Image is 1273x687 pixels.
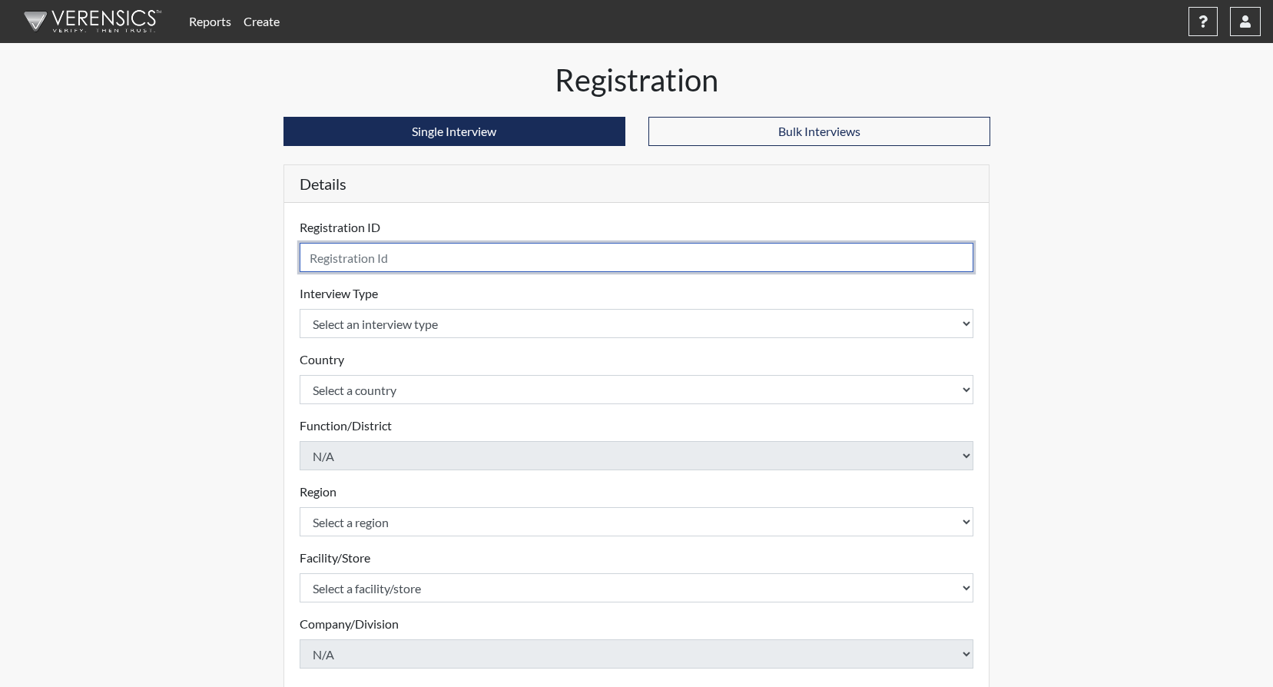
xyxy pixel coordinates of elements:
label: Function/District [300,417,392,435]
label: Company/Division [300,615,399,633]
label: Interview Type [300,284,378,303]
input: Insert a Registration ID, which needs to be a unique alphanumeric value for each interviewee [300,243,974,272]
h1: Registration [283,61,990,98]
h5: Details [284,165,990,203]
a: Create [237,6,286,37]
label: Facility/Store [300,549,370,567]
a: Reports [183,6,237,37]
label: Region [300,483,336,501]
label: Registration ID [300,218,380,237]
label: Country [300,350,344,369]
button: Single Interview [283,117,625,146]
button: Bulk Interviews [648,117,990,146]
